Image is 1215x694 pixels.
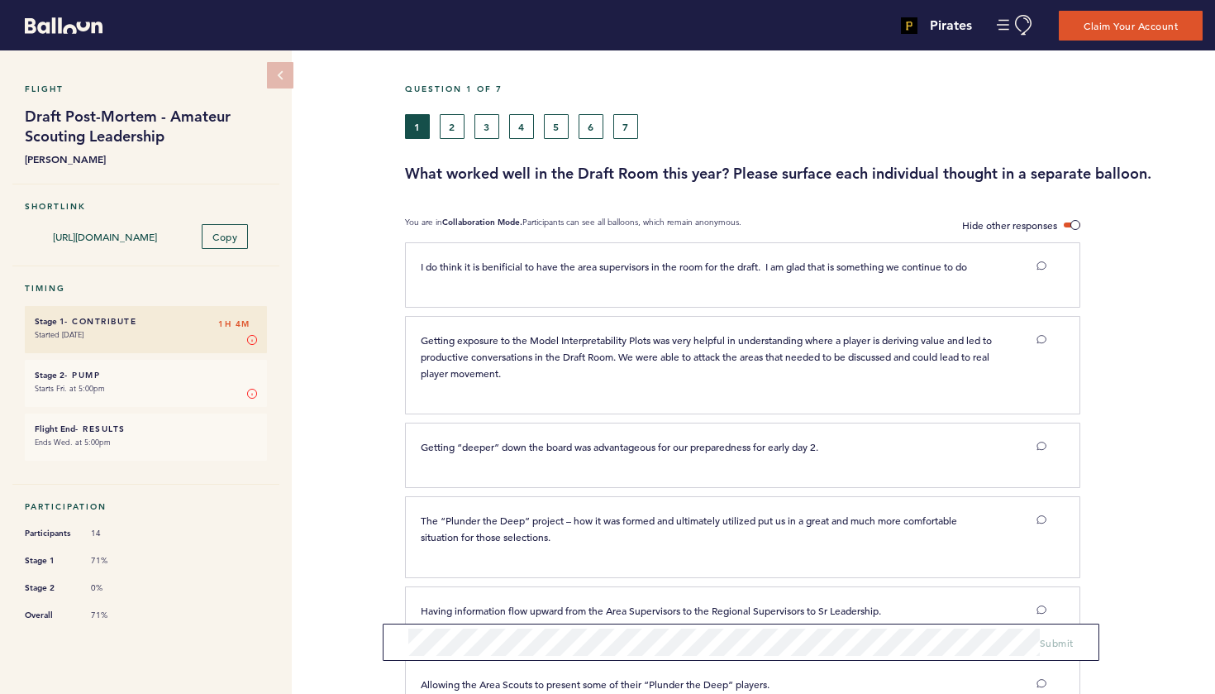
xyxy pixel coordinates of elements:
h5: Participation [25,501,267,512]
p: You are in Participants can see all balloons, which remain anonymous. [405,217,741,234]
span: Participants [25,525,74,542]
button: 7 [613,114,638,139]
time: Starts Fri. at 5:00pm [35,383,105,394]
time: Started [DATE] [35,329,83,340]
button: 6 [579,114,603,139]
h5: Shortlink [25,201,267,212]
h5: Flight [25,84,267,94]
span: 71% [91,555,141,567]
h6: - Results [35,424,257,434]
button: 2 [440,114,465,139]
span: Stage 1 [25,553,74,569]
span: Having information flow upward from the Area Supervisors to the Regional Supervisors to Sr Leader... [421,604,881,617]
span: Getting exposure to the Model Interpretability Plots was very helpful in understanding where a pl... [421,333,994,380]
svg: Balloon [25,17,102,34]
button: Claim Your Account [1059,11,1203,41]
span: 1H 4M [218,316,250,333]
button: 4 [509,114,534,139]
span: Getting “deeper” down the board was advantageous for our preparedness for early day 2. [421,440,818,453]
button: 5 [544,114,569,139]
button: 3 [474,114,499,139]
a: Balloon [12,17,102,34]
h5: Timing [25,283,267,294]
span: The “Plunder the Deep” project – how it was formed and ultimately utilized put us in a great and ... [421,514,960,543]
h5: Question 1 of 7 [405,84,1203,94]
h1: Draft Post-Mortem - Amateur Scouting Leadership [25,107,267,146]
button: Copy [202,224,248,249]
span: 0% [91,582,141,594]
span: Stage 2 [25,580,74,596]
small: Flight End [35,424,75,434]
span: Allowing the Area Scouts to present some of their “Plunder the Deep” players. [421,677,769,691]
span: Submit [1040,636,1074,649]
b: [PERSON_NAME] [25,151,267,167]
small: Stage 2 [35,370,64,381]
h6: - Pump [35,370,257,381]
span: I do think it is benificial to have the area supervisors in the room for the draft. I am glad tha... [421,260,967,273]
b: Collaboration Mode. [442,217,522,227]
span: Copy [212,230,237,243]
h4: Pirates [930,16,972,36]
h3: What worked well in the Draft Room this year? Please surface each individual thought in a separat... [405,164,1203,184]
small: Stage 1 [35,316,64,327]
button: Submit [1040,634,1074,651]
button: Manage Account [997,15,1034,36]
span: Overall [25,607,74,624]
button: 1 [405,114,430,139]
span: 71% [91,610,141,621]
span: Hide other responses [962,218,1057,232]
h6: - Contribute [35,316,257,327]
span: 14 [91,528,141,539]
time: Ends Wed. at 5:00pm [35,437,111,448]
